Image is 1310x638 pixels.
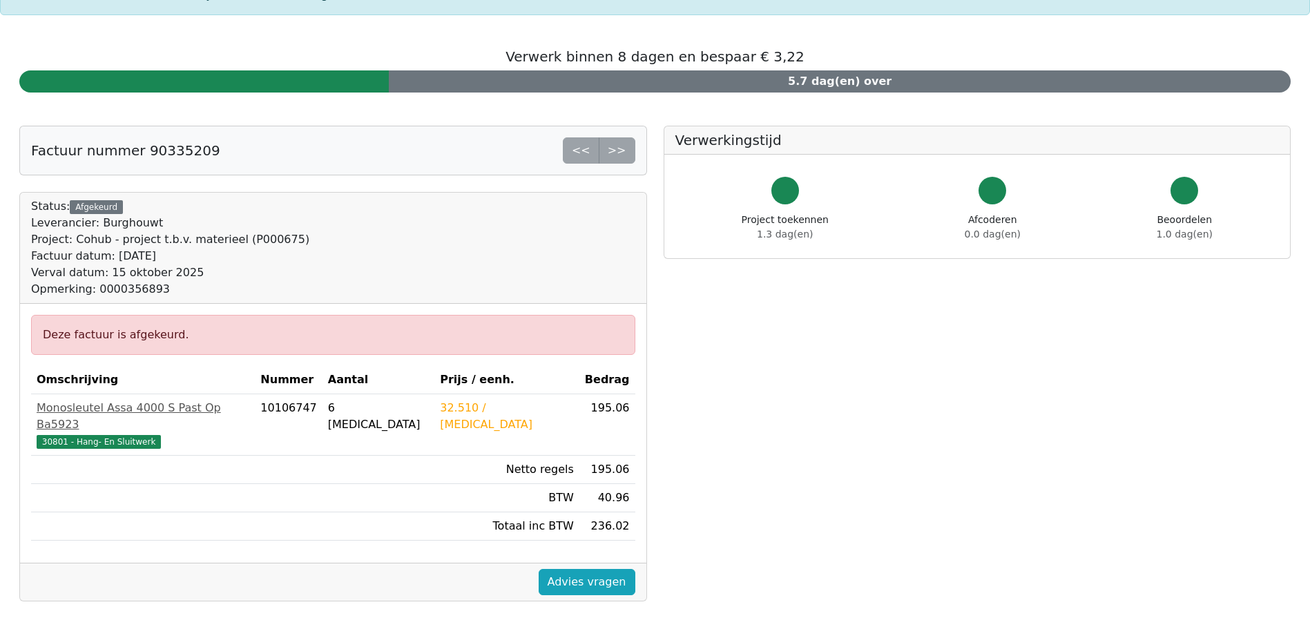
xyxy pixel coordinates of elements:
td: 40.96 [579,484,635,512]
a: Monosleutel Assa 4000 S Past Op Ba592330801 - Hang- En Sluitwerk [37,400,249,449]
th: Bedrag [579,366,635,394]
div: Deze factuur is afgekeurd. [31,315,635,355]
h5: Factuur nummer 90335209 [31,142,220,159]
div: 6 [MEDICAL_DATA] [328,400,429,433]
div: Verval datum: 15 oktober 2025 [31,264,309,281]
div: Beoordelen [1157,213,1213,242]
div: Afgekeurd [70,200,122,214]
td: 10106747 [255,394,322,456]
span: 1.0 dag(en) [1157,229,1213,240]
td: Totaal inc BTW [434,512,579,541]
td: 195.06 [579,394,635,456]
div: Monosleutel Assa 4000 S Past Op Ba5923 [37,400,249,433]
td: 195.06 [579,456,635,484]
div: Opmerking: 0000356893 [31,281,309,298]
div: Leverancier: Burghouwt [31,215,309,231]
th: Omschrijving [31,366,255,394]
div: Status: [31,198,309,298]
th: Prijs / eenh. [434,366,579,394]
span: 1.3 dag(en) [757,229,813,240]
div: Project toekennen [742,213,829,242]
div: 5.7 dag(en) over [389,70,1291,93]
span: 0.0 dag(en) [965,229,1021,240]
th: Nummer [255,366,322,394]
h5: Verwerk binnen 8 dagen en bespaar € 3,22 [19,48,1291,65]
div: Project: Cohub - project t.b.v. materieel (P000675) [31,231,309,248]
div: Factuur datum: [DATE] [31,248,309,264]
div: Afcoderen [965,213,1021,242]
div: 32.510 / [MEDICAL_DATA] [440,400,574,433]
h5: Verwerkingstijd [675,132,1280,148]
th: Aantal [322,366,434,394]
td: 236.02 [579,512,635,541]
span: 30801 - Hang- En Sluitwerk [37,435,161,449]
td: Netto regels [434,456,579,484]
a: Advies vragen [539,569,635,595]
td: BTW [434,484,579,512]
